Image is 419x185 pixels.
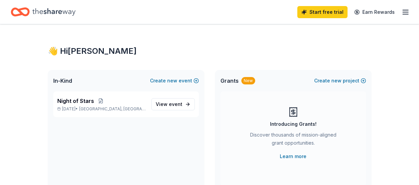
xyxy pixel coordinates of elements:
[331,77,341,85] span: new
[167,77,177,85] span: new
[314,77,366,85] button: Createnewproject
[280,152,306,160] a: Learn more
[57,97,94,105] span: Night of Stars
[57,106,146,112] p: [DATE] •
[53,77,72,85] span: In-Kind
[169,101,182,107] span: event
[79,106,146,112] span: [GEOGRAPHIC_DATA], [GEOGRAPHIC_DATA]
[270,120,317,128] div: Introducing Grants!
[350,6,399,18] a: Earn Rewards
[11,4,76,20] a: Home
[220,77,239,85] span: Grants
[151,98,195,110] a: View event
[247,131,339,150] div: Discover thousands of mission-aligned grant opportunities.
[241,77,255,84] div: New
[156,100,182,108] span: View
[48,46,371,57] div: 👋 Hi [PERSON_NAME]
[297,6,348,18] a: Start free trial
[150,77,199,85] button: Createnewevent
